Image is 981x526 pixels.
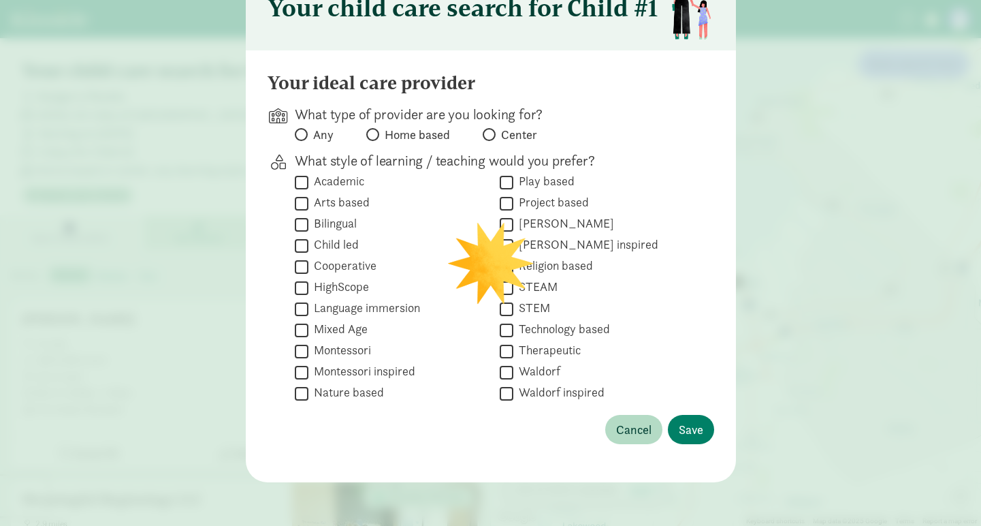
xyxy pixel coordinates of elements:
[313,127,334,143] span: Any
[308,300,420,316] label: Language immersion
[513,363,560,380] label: Waldorf
[513,258,593,274] label: Religion based
[308,363,415,380] label: Montessori inspired
[679,420,703,439] span: Save
[295,105,692,124] p: What type of provider are you looking for?
[513,236,658,253] label: [PERSON_NAME] inspired
[668,415,714,444] button: Save
[513,194,589,211] label: Project based
[308,384,384,401] label: Nature based
[308,279,369,295] label: HighScope
[268,72,475,94] h4: Your ideal care provider
[308,173,364,189] label: Academic
[501,127,537,143] span: Center
[308,321,368,337] label: Mixed Age
[513,342,581,358] label: Therapeutic
[295,151,692,170] p: What style of learning / teaching would you prefer?
[513,300,550,316] label: STEM
[308,194,370,211] label: Arts based
[605,415,662,444] button: Cancel
[513,384,605,401] label: Waldorf inspired
[616,420,652,439] span: Cancel
[308,342,371,358] label: Montessori
[308,236,359,253] label: Child led
[513,279,558,295] label: STEAM
[308,215,357,232] label: Bilingual
[513,173,575,189] label: Play based
[308,258,376,274] label: Cooperative
[385,127,450,143] span: Home based
[513,321,610,337] label: Technology based
[513,215,614,232] label: [PERSON_NAME]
